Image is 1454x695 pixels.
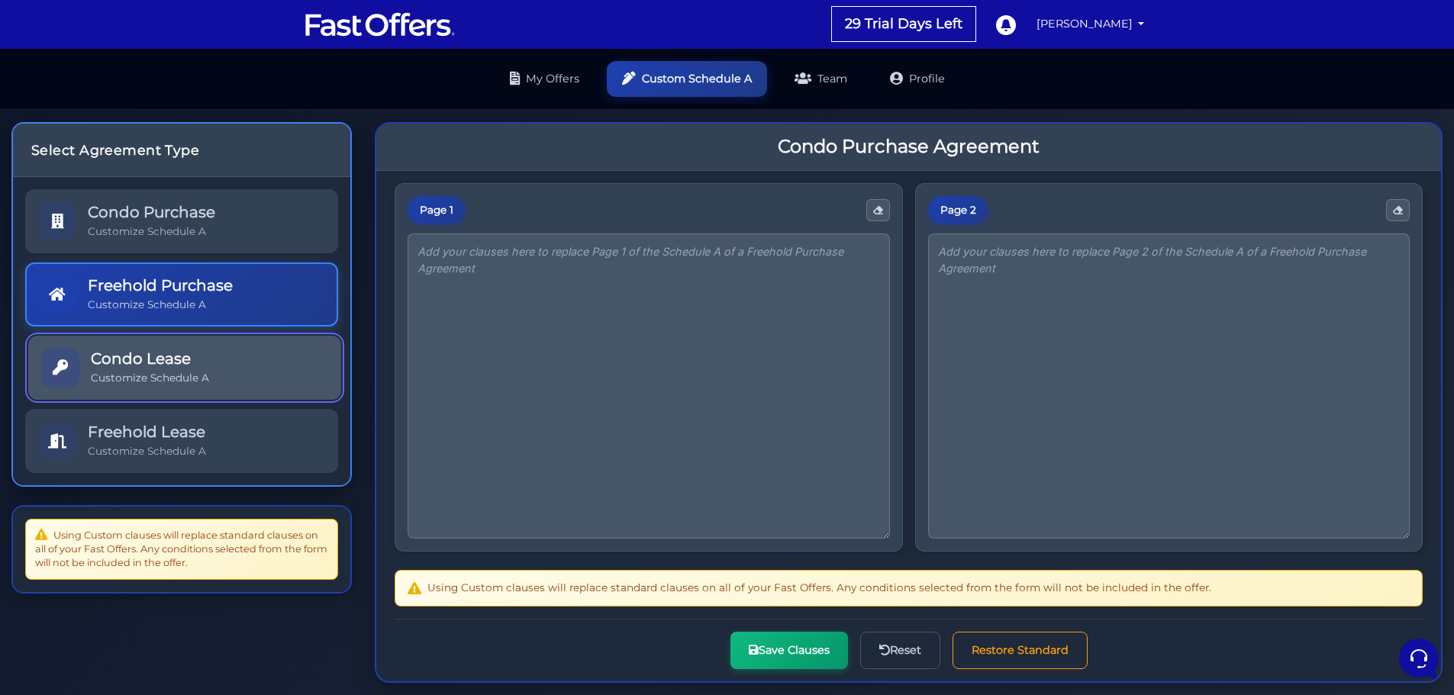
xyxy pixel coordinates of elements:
span: ‌ [63,111,281,124]
p: Home [46,511,72,525]
h5: Condo Purchase [88,203,215,221]
button: Start a Conversation [24,201,281,232]
h4: Select Agreement Type [31,142,332,158]
p: Help [237,511,256,525]
button: Help [199,490,293,525]
div: Page 1 [408,196,466,225]
button: Save Clauses [730,632,848,669]
h2: Hello [PERSON_NAME] 👋 [12,12,256,61]
h5: Condo Lease [91,349,209,368]
button: Restore Standard [953,632,1088,669]
p: Messages [131,511,175,525]
p: Customize Schedule A [88,298,233,312]
span: ‌ [24,333,281,344]
button: Messages [106,490,200,525]
button: Reset [860,632,940,669]
a: ‌‌‌ [18,104,287,150]
span: ‌ [63,157,281,169]
span: Start a Conversation [110,211,214,223]
a: Open Help Center [190,262,281,275]
div: Using Custom clauses will replace standard clauses on all of your Fast Offers. Any conditions sel... [25,519,338,580]
span: ‌ [24,374,281,385]
span: Find an Answer [24,262,104,275]
span: Your Conversations [24,85,124,98]
a: ‌‌‌ [18,150,287,195]
span: ‌ [24,414,281,425]
input: Search for an Article... [34,295,250,310]
p: Customize Schedule A [88,224,215,239]
h3: Condo Purchase Agreement [778,136,1040,158]
button: Home [12,490,106,525]
p: Customize Schedule A [88,444,206,459]
span: ‌ [63,176,281,187]
a: Freehold Lease Customize Schedule A [25,409,338,473]
span: ‌ [63,130,281,141]
div: Using Custom clauses will replace standard clauses on all of your Fast Offers. Any conditions sel... [395,570,1423,607]
a: Condo Purchase Customize Schedule A [25,189,338,253]
a: Custom Schedule A [607,61,767,97]
h5: Freehold Purchase [88,276,233,294]
a: Profile [875,61,960,97]
span: ‌ [24,158,53,187]
a: [PERSON_NAME] [1030,9,1151,39]
a: 29 Trial Days Left [832,7,975,41]
iframe: Customerly Messenger Launcher [1396,635,1442,681]
a: See all [247,85,281,98]
a: My Offers [495,61,595,97]
h5: Freehold Lease [88,423,206,441]
a: Condo Lease Customize Schedule A [28,336,341,400]
a: Team [779,61,862,97]
a: Freehold Purchase Customize Schedule A [25,262,338,327]
p: Customize Schedule A [91,371,209,385]
div: Page 2 [928,196,988,225]
span: ‌ [24,112,53,141]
